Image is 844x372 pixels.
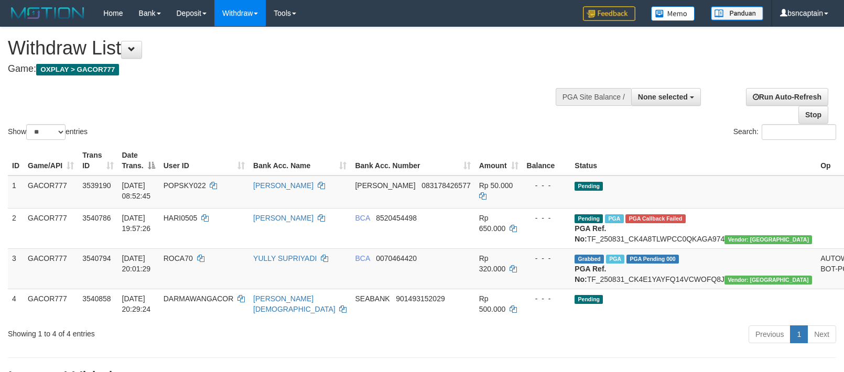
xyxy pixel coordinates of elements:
span: Copy 083178426577 to clipboard [421,181,470,190]
span: Rp 320.000 [479,254,506,273]
div: - - - [527,213,567,223]
b: PGA Ref. No: [575,224,606,243]
span: PGA Error [625,214,685,223]
span: [DATE] 19:57:26 [122,214,151,233]
select: Showentries [26,124,66,140]
span: Vendor URL: https://checkout4.1velocity.biz [724,235,812,244]
div: - - - [527,253,567,264]
th: Game/API: activate to sort column ascending [24,146,78,176]
span: 3539190 [82,181,111,190]
span: [DATE] 20:29:24 [122,294,151,313]
td: 3 [8,248,24,289]
span: Pending [575,295,603,304]
th: Date Trans.: activate to sort column descending [118,146,159,176]
span: PGA Pending [626,255,679,264]
h1: Withdraw List [8,38,552,59]
th: Balance [523,146,571,176]
td: GACOR777 [24,248,78,289]
div: - - - [527,293,567,304]
th: Status [570,146,816,176]
span: OXPLAY > GACOR777 [36,64,119,75]
button: None selected [631,88,701,106]
span: ROCA70 [164,254,193,262]
div: Showing 1 to 4 of 4 entries [8,324,344,339]
td: TF_250831_CK4A8TLWPCC0QKAGA974 [570,208,816,248]
a: YULLY SUPRIYADI [253,254,317,262]
a: [PERSON_NAME] [253,214,313,222]
span: Rp 500.000 [479,294,506,313]
span: 3540858 [82,294,111,303]
span: POPSKY022 [164,181,206,190]
span: Grabbed [575,255,604,264]
span: Marked by bsnwdpga [606,255,624,264]
span: Rp 650.000 [479,214,506,233]
td: GACOR777 [24,176,78,209]
a: Next [807,325,836,343]
span: Copy 901493152029 to clipboard [396,294,445,303]
b: PGA Ref. No: [575,265,606,283]
h4: Game: [8,64,552,74]
td: 4 [8,289,24,321]
div: - - - [527,180,567,191]
th: Bank Acc. Name: activate to sort column ascending [249,146,351,176]
input: Search: [762,124,836,140]
span: Vendor URL: https://checkout4.1velocity.biz [724,276,812,285]
td: GACOR777 [24,208,78,248]
span: Rp 50.000 [479,181,513,190]
span: Copy 0070464420 to clipboard [376,254,417,262]
span: [PERSON_NAME] [355,181,415,190]
span: Marked by bsnwdpga [605,214,623,223]
th: Trans ID: activate to sort column ascending [78,146,117,176]
span: DARMAWANGACOR [164,294,234,303]
span: 3540794 [82,254,111,262]
img: panduan.png [711,6,763,20]
td: 2 [8,208,24,248]
span: Pending [575,182,603,191]
th: Bank Acc. Number: activate to sort column ascending [351,146,474,176]
img: Feedback.jpg [583,6,635,21]
a: Stop [798,106,828,124]
th: Amount: activate to sort column ascending [475,146,523,176]
img: Button%20Memo.svg [651,6,695,21]
img: MOTION_logo.png [8,5,88,21]
a: Run Auto-Refresh [746,88,828,106]
span: 3540786 [82,214,111,222]
span: None selected [638,93,688,101]
span: Pending [575,214,603,223]
span: [DATE] 20:01:29 [122,254,151,273]
span: Copy 8520454498 to clipboard [376,214,417,222]
span: [DATE] 08:52:45 [122,181,151,200]
td: TF_250831_CK4E1YAYFQ14VCWOFQ8J [570,248,816,289]
td: GACOR777 [24,289,78,321]
a: Previous [749,325,791,343]
label: Search: [733,124,836,140]
a: [PERSON_NAME][DEMOGRAPHIC_DATA] [253,294,336,313]
div: PGA Site Balance / [556,88,631,106]
label: Show entries [8,124,88,140]
span: BCA [355,254,370,262]
th: User ID: activate to sort column ascending [159,146,249,176]
span: SEABANK [355,294,389,303]
span: BCA [355,214,370,222]
a: [PERSON_NAME] [253,181,313,190]
th: ID [8,146,24,176]
span: HARI0505 [164,214,198,222]
a: 1 [790,325,808,343]
td: 1 [8,176,24,209]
